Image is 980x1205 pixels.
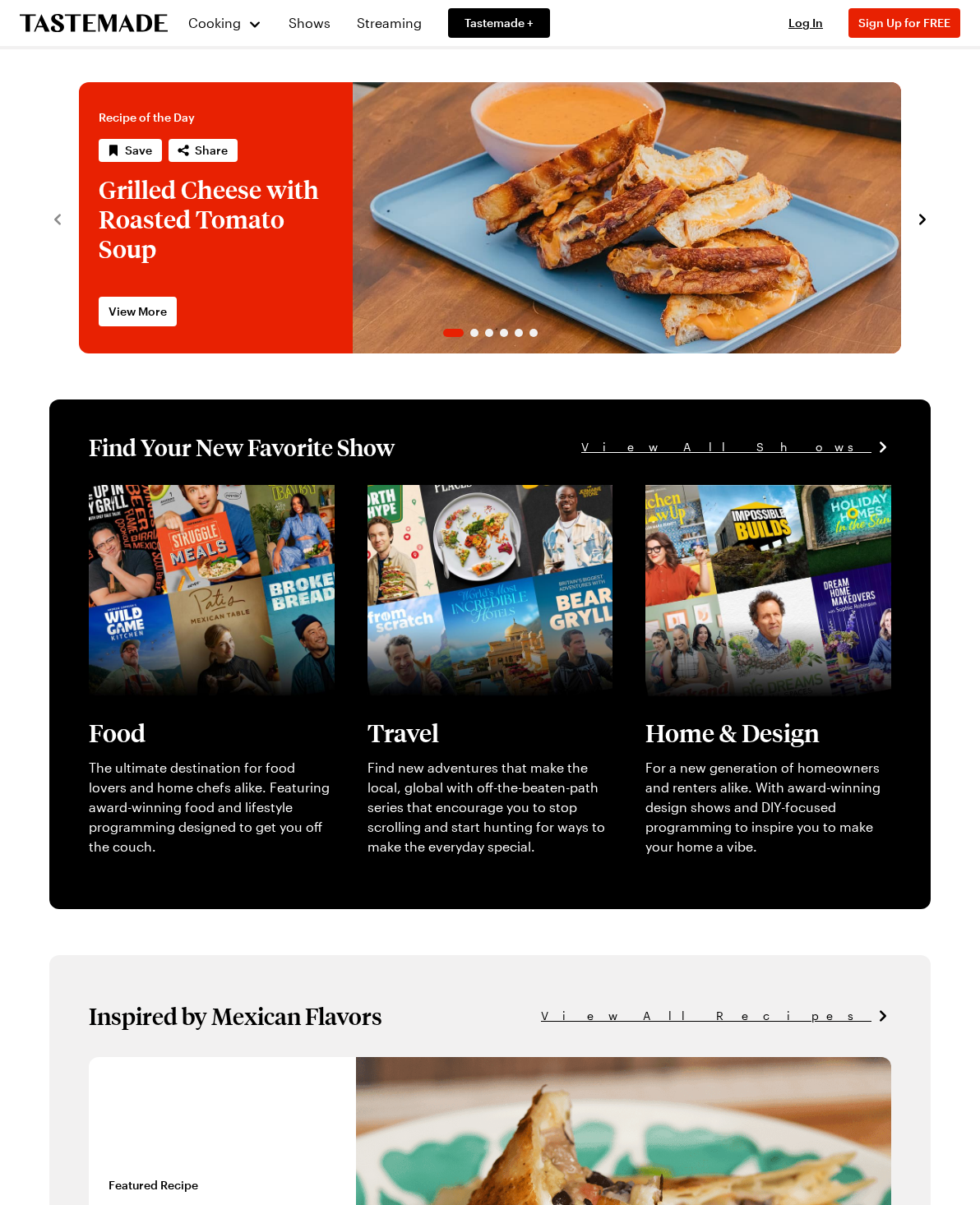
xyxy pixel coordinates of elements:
span: Share [195,142,228,159]
a: To Tastemade Home Page [20,14,168,33]
span: Save [125,142,152,159]
span: Log In [788,16,823,30]
span: View All Shows [581,438,871,456]
span: Go to slide 1 [443,329,464,337]
button: Save recipe [99,139,162,162]
span: Go to slide 4 [500,329,508,337]
span: Go to slide 3 [485,329,493,337]
span: Sign Up for FREE [858,16,950,30]
h1: Inspired by Mexican Flavors [89,1001,382,1031]
button: Cooking [187,3,262,43]
button: Share [169,139,238,162]
span: Go to slide 6 [529,329,538,337]
span: Go to slide 2 [470,329,478,337]
button: navigate to next item [914,208,931,228]
a: Tastemade + [448,8,550,38]
a: View full content for [object Object] [89,487,313,502]
button: Log In [773,15,839,31]
span: View All Recipes [541,1007,871,1025]
button: Sign Up for FREE [848,8,960,38]
a: View All Recipes [541,1007,891,1025]
span: Go to slide 5 [515,329,523,337]
a: View full content for [object Object] [367,487,592,502]
a: View All Shows [581,438,891,456]
span: View More [109,303,167,320]
h1: Find Your New Favorite Show [89,432,395,462]
div: 1 / 6 [79,82,901,353]
a: View full content for [object Object] [645,487,870,502]
button: navigate to previous item [49,208,66,228]
span: Cooking [188,15,241,30]
a: View More [99,297,177,326]
span: Tastemade + [465,15,534,31]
